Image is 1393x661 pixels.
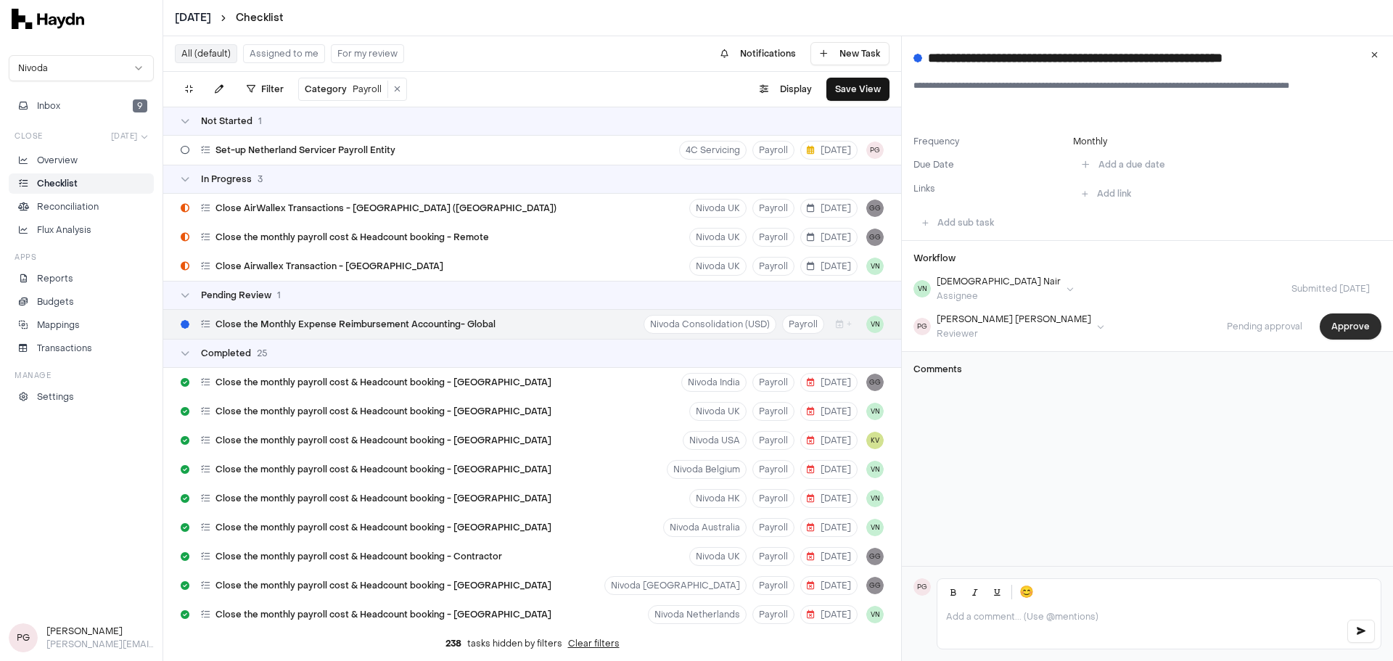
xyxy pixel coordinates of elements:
span: Close the monthly payroll cost & Headcount booking - [GEOGRAPHIC_DATA] [215,377,551,388]
span: [DATE] [807,551,851,562]
span: 25 [257,348,268,359]
p: Mappings [37,319,80,332]
div: [DEMOGRAPHIC_DATA] Nair [937,276,1061,287]
h3: Manage [15,370,51,381]
button: [DATE] [800,141,858,160]
button: All (default) [175,44,237,63]
span: Category [305,83,347,95]
p: Transactions [37,342,92,355]
button: GG [866,577,884,594]
button: [DATE] [800,460,858,479]
button: [DATE] [800,576,858,595]
h3: Workflow [913,253,956,264]
span: VN [866,258,884,275]
button: Payroll [752,547,794,566]
button: + [830,315,858,334]
button: Payroll [752,431,794,450]
label: Due Date [913,159,1067,171]
span: 238 [445,638,461,649]
h3: Comments [913,364,1381,375]
span: [DATE] [807,260,851,272]
a: Budgets [9,292,154,312]
button: Nivoda UK [689,547,747,566]
a: Checklist [236,11,284,25]
button: Nivoda UK [689,402,747,421]
button: 😊 [1016,582,1037,602]
button: Approve [1320,313,1381,340]
span: Close the Monthly Expense Reimbursement Accounting- Global [215,319,496,330]
span: VN [866,606,884,623]
h3: Apps [15,252,36,263]
button: Payroll [752,518,794,537]
button: Nivoda [GEOGRAPHIC_DATA] [604,576,747,595]
button: Payroll [782,315,824,334]
button: For my review [331,44,404,63]
span: Close Airwallex Transaction - [GEOGRAPHIC_DATA] [215,260,443,272]
button: VN [866,316,884,333]
span: Close AirWallex Transactions - [GEOGRAPHIC_DATA] ([GEOGRAPHIC_DATA]) [215,202,556,214]
p: Settings [37,390,74,403]
span: Close the monthly payroll cost & Headcount booking - [GEOGRAPHIC_DATA] [215,435,551,446]
button: [DATE] [800,489,858,508]
p: Overview [37,154,78,167]
span: [DATE] [807,144,851,156]
p: Checklist [37,177,78,190]
button: [DATE] [800,373,858,392]
span: GG [866,229,884,246]
button: CategoryPayroll [299,81,388,98]
button: PG [866,141,884,159]
button: [DATE] [800,199,858,218]
span: Inbox [37,99,60,112]
span: Set-up Netherland Servicer Payroll Entity [215,144,395,156]
div: tasks hidden by filters [163,626,901,661]
button: VN[DEMOGRAPHIC_DATA] NairAssignee [913,276,1074,302]
span: [DATE] [807,202,851,214]
span: [DATE] [807,522,851,533]
button: [DATE] [800,402,858,421]
button: VN [866,519,884,536]
button: Add a due date [1073,153,1174,176]
span: Close the monthly payroll cost & Headcount booking - [GEOGRAPHIC_DATA] [215,406,551,417]
a: Checklist [9,173,154,194]
button: PG[PERSON_NAME] [PERSON_NAME]Reviewer [913,313,1104,340]
div: Assignee [937,290,1061,302]
button: Display [751,78,821,101]
button: 4C Servicing [679,141,747,160]
span: 1 [277,290,281,301]
label: Links [913,183,935,194]
span: Close the monthly payroll cost & Headcount booking - [GEOGRAPHIC_DATA] [215,493,551,504]
button: Payroll [752,141,794,160]
span: [DATE] [807,231,851,243]
span: PG [913,318,931,335]
h3: Close [15,131,43,141]
button: Nivoda UK [689,257,747,276]
a: Reports [9,268,154,289]
span: [DATE] [807,435,851,446]
button: KV [866,432,884,449]
button: Nivoda UK [689,199,747,218]
button: Nivoda Belgium [667,460,747,479]
button: New Task [810,42,889,65]
span: Not Started [201,115,252,127]
button: Notifications [712,42,805,65]
button: Filter [238,78,292,101]
button: Payroll [752,576,794,595]
span: 9 [133,99,147,112]
nav: breadcrumb [175,11,284,25]
button: Save View [826,78,889,101]
button: VN [866,490,884,507]
button: Nivoda Netherlands [648,605,747,624]
a: Mappings [9,315,154,335]
button: [DATE] [105,128,155,144]
button: Payroll [752,199,794,218]
button: [DATE] [800,518,858,537]
span: Close the monthly payroll cost & Headcount booking - [GEOGRAPHIC_DATA] [215,609,551,620]
span: GG [866,374,884,391]
a: Transactions [9,338,154,358]
span: Submitted [DATE] [1280,283,1381,295]
a: Flux Analysis [9,220,154,240]
span: Close the monthly payroll cost & Headcount booking - [GEOGRAPHIC_DATA] [215,580,551,591]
